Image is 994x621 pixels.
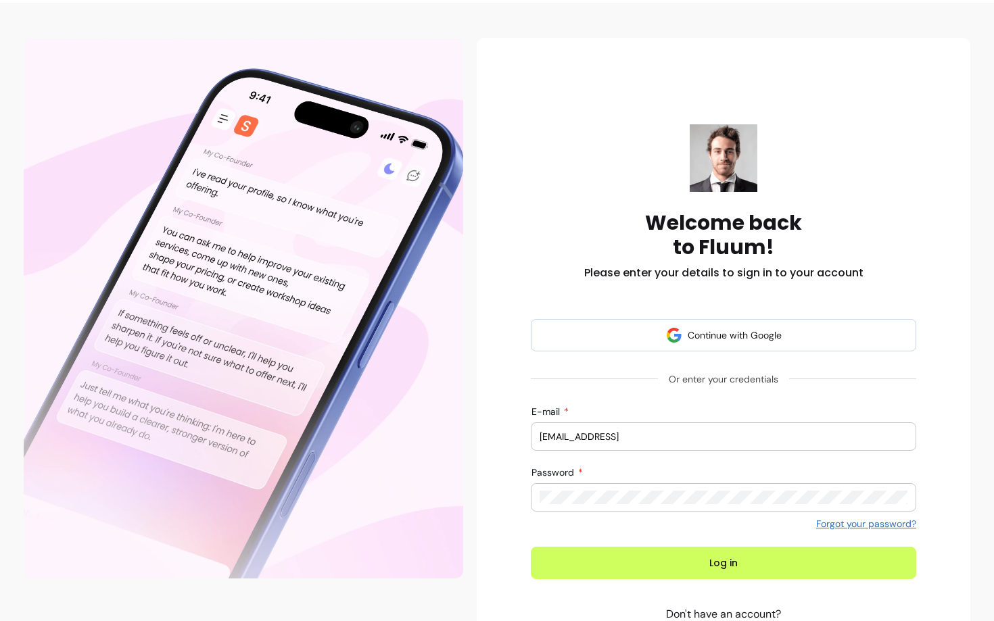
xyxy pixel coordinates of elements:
[540,430,907,443] input: E-mail
[658,367,789,391] span: Or enter your credentials
[816,517,916,530] a: Forgot your password?
[531,319,916,351] button: Continue with Google
[531,466,577,478] span: Password
[531,405,563,418] span: E-mail
[690,124,757,192] img: Fluum logo
[666,327,682,343] img: avatar
[540,491,907,504] input: Password
[584,265,863,281] h2: Please enter your details to sign in to your account
[645,211,802,259] h1: Welcome back to Fluum!
[531,547,916,579] button: Log in
[24,38,463,578] div: Illustration of Fluum AI Co-Founder on a smartphone, showing AI chat guidance that helps freelanc...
